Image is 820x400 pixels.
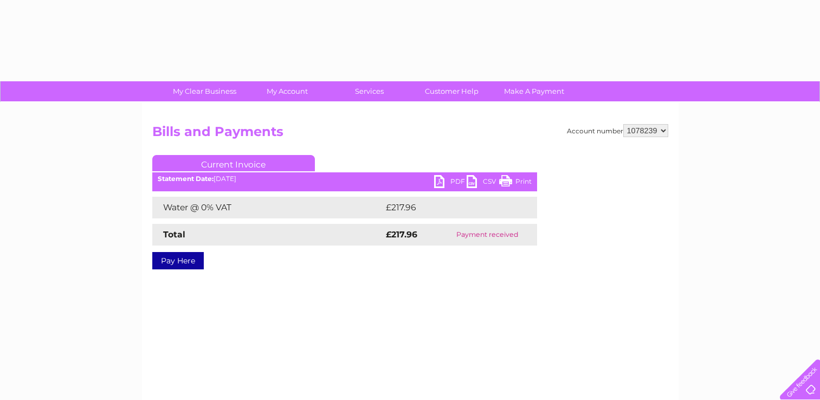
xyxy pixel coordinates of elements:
a: Pay Here [152,252,204,269]
strong: Total [163,229,185,240]
td: £217.96 [383,197,517,218]
strong: £217.96 [386,229,417,240]
td: Water @ 0% VAT [152,197,383,218]
a: Print [499,175,532,191]
div: Account number [567,124,668,137]
a: My Account [242,81,332,101]
a: Services [325,81,414,101]
a: Current Invoice [152,155,315,171]
b: Statement Date: [158,175,214,183]
a: My Clear Business [160,81,249,101]
a: PDF [434,175,467,191]
a: Customer Help [407,81,496,101]
a: Make A Payment [489,81,579,101]
td: Payment received [437,224,537,246]
div: [DATE] [152,175,537,183]
h2: Bills and Payments [152,124,668,145]
a: CSV [467,175,499,191]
